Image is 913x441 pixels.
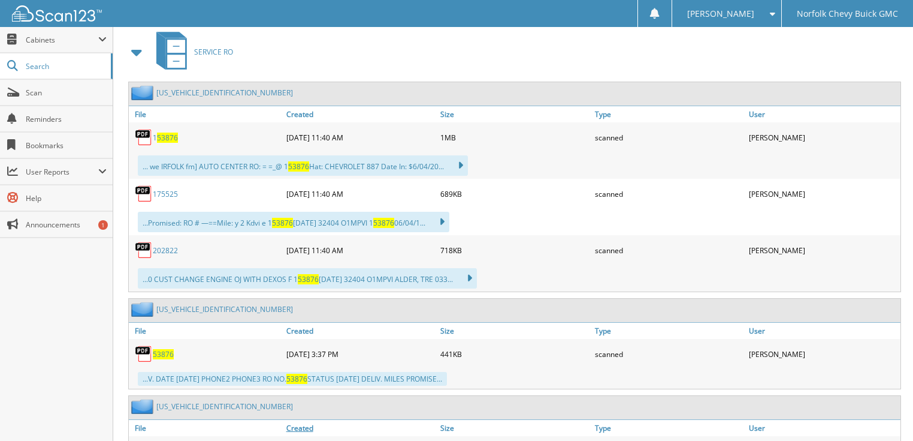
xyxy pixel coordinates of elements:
a: Type [592,106,746,122]
span: Announcements [26,220,107,230]
div: 1 [98,220,108,230]
div: [DATE] 3:37 PM [283,342,438,366]
div: [PERSON_NAME] [746,238,900,262]
span: 53876 [298,274,319,284]
span: Search [26,61,105,71]
a: [US_VEHICLE_IDENTIFICATION_NUMBER] [156,401,293,412]
div: [PERSON_NAME] [746,125,900,149]
div: [PERSON_NAME] [746,342,900,366]
a: [US_VEHICLE_IDENTIFICATION_NUMBER] [156,304,293,314]
span: [PERSON_NAME] [687,10,754,17]
div: ...Promised: RO # —==Mile: y 2 Kdvi e 1 [DATE] 32404 O1MPVI 1 06/04/1... [138,212,449,232]
div: [DATE] 11:40 AM [283,125,438,149]
span: Cabinets [26,35,98,45]
a: Size [437,106,592,122]
div: 689KB [437,182,592,206]
span: 53876 [286,374,307,384]
span: 53876 [157,133,178,143]
a: Type [592,323,746,339]
div: scanned [592,238,746,262]
a: Created [283,106,438,122]
a: File [129,323,283,339]
a: 202822 [153,245,178,256]
div: scanned [592,342,746,366]
img: PDF.png [135,185,153,203]
img: PDF.png [135,128,153,146]
a: File [129,420,283,436]
div: 441KB [437,342,592,366]
div: [DATE] 11:40 AM [283,238,438,262]
img: PDF.png [135,241,153,259]
div: 1MB [437,125,592,149]
span: Bookmarks [26,140,107,151]
div: [DATE] 11:40 AM [283,182,438,206]
a: 153876 [153,133,178,143]
a: Created [283,323,438,339]
a: 175525 [153,189,178,199]
img: folder2.png [131,302,156,317]
a: Type [592,420,746,436]
div: scanned [592,182,746,206]
a: 53876 [153,349,174,359]
span: Scan [26,88,107,98]
span: Reminders [26,114,107,124]
div: 718KB [437,238,592,262]
div: ...0 CUST CHANGE ENGINE OJ WITH DEXOS F 1 [DATE] 32404 O1MPVI ALDER, TRE 033... [138,268,477,289]
a: SERVICE RO [149,28,233,76]
a: Size [437,420,592,436]
span: Help [26,193,107,203]
img: folder2.png [131,399,156,414]
span: 53876 [373,218,394,228]
span: Norfolk Chevy Buick GMC [797,10,898,17]
img: PDF.png [135,345,153,363]
a: Size [437,323,592,339]
img: folder2.png [131,85,156,100]
a: User [746,420,900,436]
img: scan123-logo-white.svg [12,5,102,22]
span: SERVICE RO [194,47,233,57]
div: scanned [592,125,746,149]
span: User Reports [26,167,98,177]
div: ... we IRFOLK fm] AUTO CENTER RO: = =_@ 1 Hat: CHEVROLET 887 Date In: $6/04/20... [138,155,468,176]
a: User [746,323,900,339]
a: User [746,106,900,122]
span: 53876 [288,161,309,172]
span: 53876 [272,218,293,228]
a: File [129,106,283,122]
a: Created [283,420,438,436]
div: [PERSON_NAME] [746,182,900,206]
div: ...V. DATE [DATE] PHONE2 PHONE3 RO NO. STATUS [DATE] DELIV. MILES PROMISE... [138,372,447,386]
a: [US_VEHICLE_IDENTIFICATION_NUMBER] [156,88,293,98]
